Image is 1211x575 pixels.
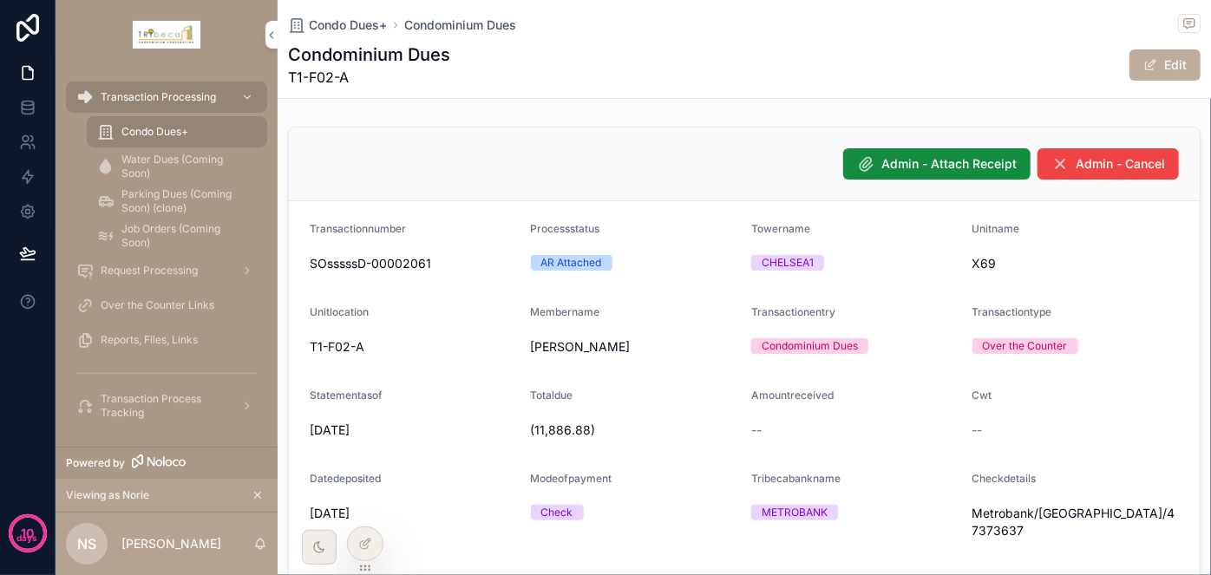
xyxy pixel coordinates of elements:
[288,42,450,67] h1: Condominium Dues
[751,222,810,235] span: Towername
[531,338,738,356] span: [PERSON_NAME]
[310,389,383,402] span: Statementasof
[404,16,516,34] a: Condominium Dues
[1076,155,1165,173] span: Admin - Cancel
[121,222,250,250] span: Job Orders (Coming Soon)
[288,67,450,88] span: T1-F02-A
[762,505,828,520] div: METROBANK
[531,305,600,318] span: Membername
[972,389,992,402] span: Cwt
[310,338,517,356] span: T1-F02-A
[983,338,1068,354] div: Over the Counter
[310,505,517,522] span: [DATE]
[751,421,762,439] span: --
[1129,49,1201,81] button: Edit
[87,151,267,182] a: Water Dues (Coming Soon)
[531,389,573,402] span: Totaldue
[66,255,267,286] a: Request Processing
[101,90,216,104] span: Transaction Processing
[87,116,267,147] a: Condo Dues+
[972,255,1180,272] span: X69
[881,155,1017,173] span: Admin - Attach Receipt
[972,472,1037,485] span: Checkdetails
[762,338,858,354] div: Condominium Dues
[56,69,278,444] div: scrollable content
[751,305,835,318] span: Transactionentry
[101,298,214,312] span: Over the Counter Links
[17,532,38,546] p: days
[309,16,387,34] span: Condo Dues+
[101,333,198,347] span: Reports, Files, Links
[56,447,278,479] a: Powered by
[531,472,612,485] span: Modeofpayment
[843,148,1031,180] button: Admin - Attach Receipt
[66,324,267,356] a: Reports, Files, Links
[87,186,267,217] a: Parking Dues (Coming Soon) (clone)
[972,222,1020,235] span: Unitname
[121,125,188,139] span: Condo Dues+
[101,264,198,278] span: Request Processing
[531,222,600,235] span: Processstatus
[310,305,369,318] span: Unitlocation
[87,220,267,252] a: Job Orders (Coming Soon)
[66,488,149,502] span: Viewing as Norie
[66,390,267,421] a: Transaction Process Tracking
[751,472,841,485] span: Tribecabankname
[101,392,227,420] span: Transaction Process Tracking
[121,187,250,215] span: Parking Dues (Coming Soon) (clone)
[972,421,983,439] span: --
[121,153,250,180] span: Water Dues (Coming Soon)
[288,16,387,34] a: Condo Dues+
[531,421,738,439] span: (11,886.88)
[762,255,814,271] div: CHELSEA1
[133,21,200,49] img: App logo
[66,82,267,113] a: Transaction Processing
[541,505,573,520] div: Check
[541,255,602,271] div: AR Attached
[310,255,517,272] span: SOsssssD-00002061
[310,421,517,439] span: [DATE]
[77,533,96,554] span: NS
[310,472,381,485] span: Datedeposited
[66,456,125,470] span: Powered by
[972,305,1052,318] span: Transactiontype
[310,222,406,235] span: Transactionnumber
[121,535,221,552] p: [PERSON_NAME]
[1038,148,1179,180] button: Admin - Cancel
[66,290,267,321] a: Over the Counter Links
[21,525,34,542] p: 10
[751,389,834,402] span: Amountreceived
[972,505,1180,539] span: Metrobank/[GEOGRAPHIC_DATA]/47373637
